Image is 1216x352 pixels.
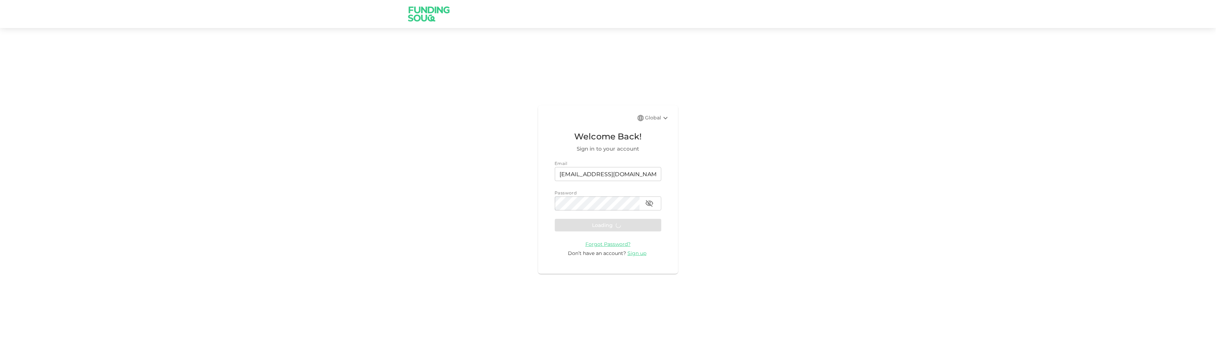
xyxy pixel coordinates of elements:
[555,196,640,210] input: password
[555,130,661,143] span: Welcome Back!
[568,250,626,256] span: Don’t have an account?
[555,145,661,153] span: Sign in to your account
[628,250,647,256] span: Sign up
[555,167,661,181] input: email
[645,114,670,122] div: Global
[555,190,577,195] span: Password
[555,161,568,166] span: Email
[585,241,631,247] a: Forgot Password?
